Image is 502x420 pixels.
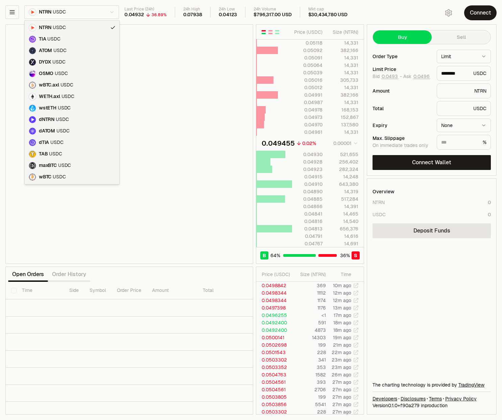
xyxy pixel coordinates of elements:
img: NTRN Logo [29,24,36,31]
span: OSMO [39,71,53,77]
span: USDC [58,105,71,111]
span: maxBTC [39,163,57,169]
span: USDC [56,128,69,134]
span: dNTRN [39,117,54,123]
img: dTIA Logo [29,139,36,146]
span: USDC [55,71,68,77]
img: wBTC Logo [29,174,36,180]
span: dATOM [39,128,55,134]
span: dTIA [39,140,49,146]
span: USDC [62,94,74,100]
span: USDC [61,82,73,88]
span: USDC [52,59,65,65]
img: OSMO Logo [29,70,36,77]
img: wBTC.axl Logo [29,82,36,89]
img: DYDX Logo [29,59,36,66]
span: WETH.axl [39,94,60,100]
span: USDC [49,151,62,157]
span: NTRN [39,25,51,31]
span: USDC [53,25,66,31]
img: TAB Logo [29,151,36,157]
img: maxBTC Logo [29,162,36,169]
span: ATOM [39,48,52,54]
span: USDC [47,36,60,42]
span: USDC [53,48,66,54]
span: USDC [53,174,66,180]
img: TIA Logo [29,36,36,43]
img: dATOM Logo [29,128,36,134]
span: wBTC.axl [39,82,59,88]
span: USDC [56,117,69,123]
img: WETH.axl Logo [29,93,36,100]
img: wstETH Logo [29,105,36,112]
span: TIA [39,36,46,42]
span: wstETH [39,105,56,111]
span: wBTC [39,174,51,180]
span: TAB [39,151,48,157]
span: USDC [58,163,71,169]
span: USDC [50,140,63,146]
img: dNTRN Logo [29,116,36,123]
span: DYDX [39,59,51,65]
img: ATOM Logo [29,47,36,54]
